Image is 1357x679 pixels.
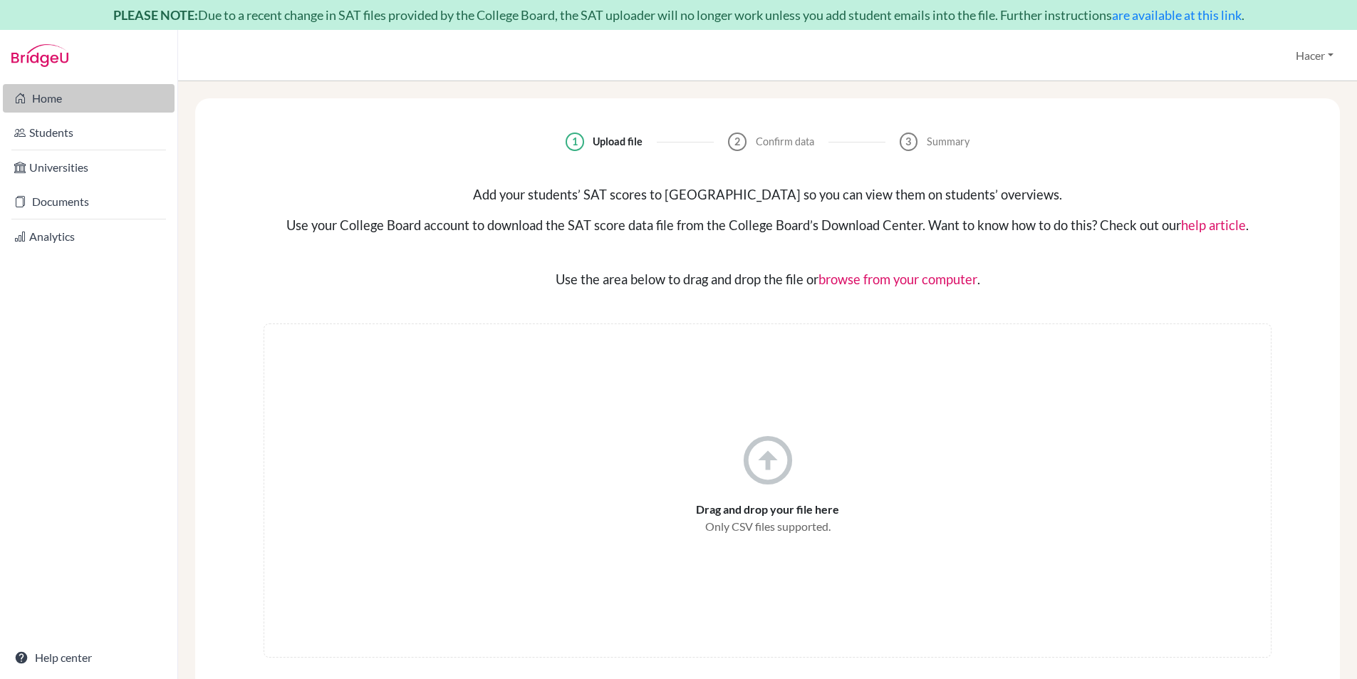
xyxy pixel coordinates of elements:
[705,518,831,535] span: Only CSV files supported.
[566,133,584,151] div: 1
[593,134,643,150] div: Upload file
[3,118,175,147] a: Students
[3,84,175,113] a: Home
[264,185,1272,205] div: Add your students’ SAT scores to [GEOGRAPHIC_DATA] so you can view them on students’ overviews.
[264,216,1272,236] div: Use your College Board account to download the SAT score data file from the College Board’s Downl...
[3,187,175,216] a: Documents
[3,222,175,251] a: Analytics
[3,153,175,182] a: Universities
[3,643,175,672] a: Help center
[696,501,839,518] span: Drag and drop your file here
[818,271,977,287] a: browse from your computer
[11,44,68,67] img: Bridge-U
[1181,217,1246,233] a: help article
[728,133,747,151] div: 2
[900,133,918,151] div: 3
[756,134,814,150] div: Confirm data
[927,134,969,150] div: Summary
[1289,42,1340,69] button: Hacer
[264,270,1272,290] div: Use the area below to drag and drop the file or .
[739,431,797,489] i: arrow_circle_up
